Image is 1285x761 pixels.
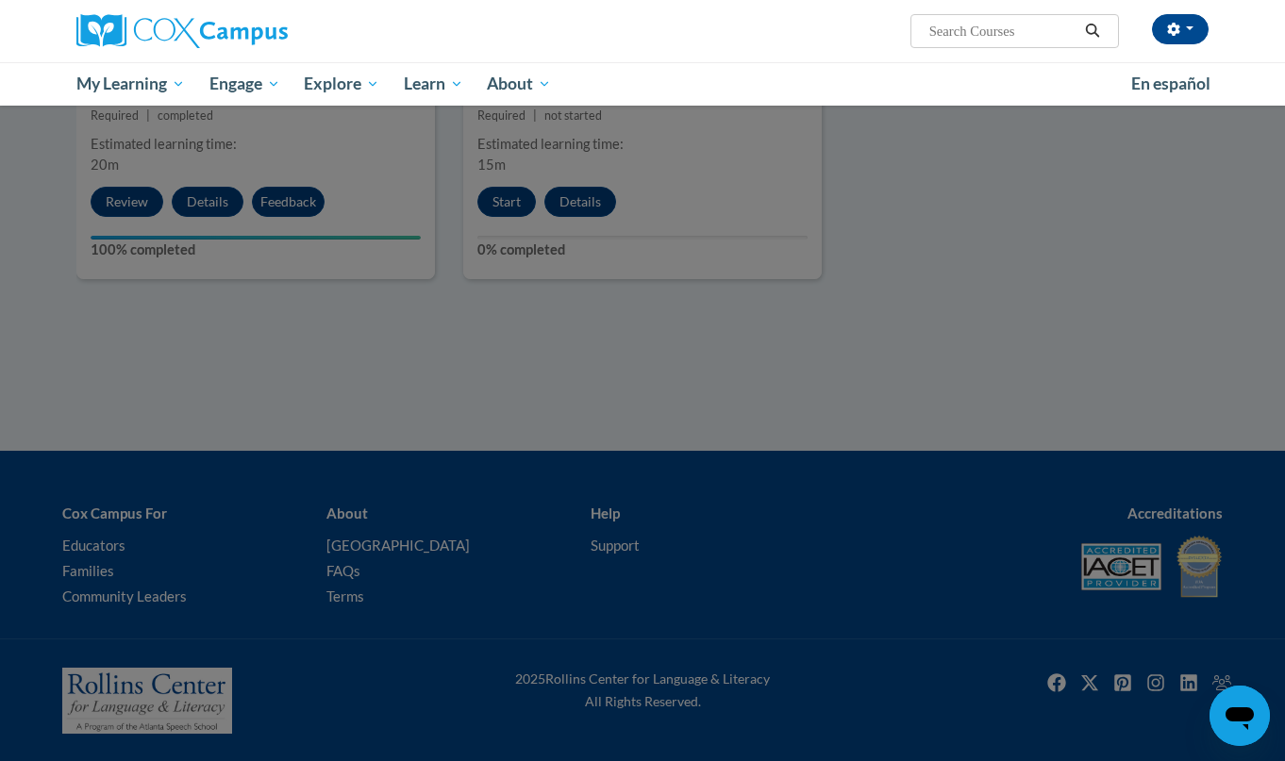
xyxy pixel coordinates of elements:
[404,73,463,95] span: Learn
[1152,14,1209,44] button: Account Settings
[209,73,280,95] span: Engage
[476,62,564,106] a: About
[197,62,292,106] a: Engage
[48,62,1237,106] div: Main menu
[76,14,288,48] img: Cox Campus
[76,73,185,95] span: My Learning
[1119,64,1223,104] a: En español
[487,73,551,95] span: About
[1131,74,1210,93] span: En español
[1078,20,1107,42] button: Search
[64,62,197,106] a: My Learning
[1210,686,1270,746] iframe: Button to launch messaging window
[292,62,392,106] a: Explore
[927,20,1078,42] input: Search Courses
[304,73,379,95] span: Explore
[392,62,476,106] a: Learn
[76,14,435,48] a: Cox Campus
